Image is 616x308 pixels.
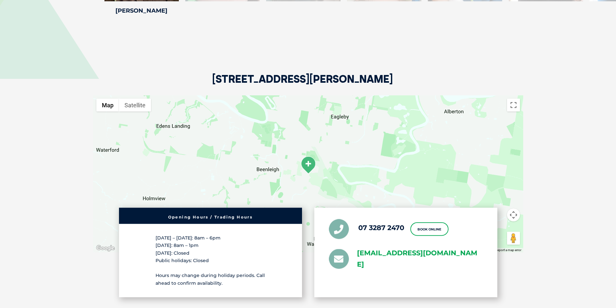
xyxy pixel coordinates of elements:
[119,99,151,112] button: Show satellite imagery
[156,234,265,264] p: [DATE] – [DATE]: 8am – 6pm [DATE]: 8am – 1pm [DATE]: Closed Public holidays: Closed
[507,99,520,112] button: Toggle fullscreen view
[410,222,448,236] a: Book Online
[603,29,610,36] button: Search
[122,215,299,219] h6: Opening Hours / Trading Hours
[212,74,393,95] h2: [STREET_ADDRESS][PERSON_NAME]
[358,224,404,232] a: 07 3287 2470
[357,248,483,270] a: [EMAIL_ADDRESS][DOMAIN_NAME]
[96,99,119,112] button: Show street map
[104,8,179,14] h4: [PERSON_NAME]
[156,272,265,287] p: Hours may change during holiday periods. Call ahead to confirm availability.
